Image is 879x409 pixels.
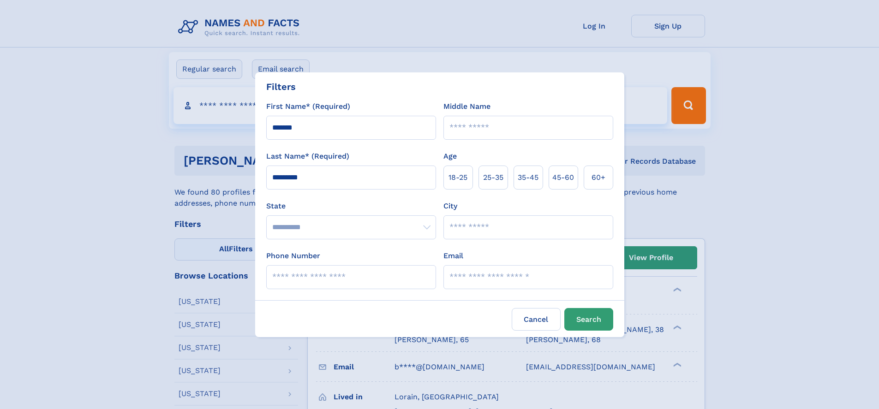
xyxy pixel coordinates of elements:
label: State [266,201,436,212]
label: Email [443,250,463,261]
div: Filters [266,80,296,94]
label: Age [443,151,457,162]
label: Last Name* (Required) [266,151,349,162]
label: Cancel [512,308,561,331]
label: First Name* (Required) [266,101,350,112]
span: 45‑60 [552,172,574,183]
label: Phone Number [266,250,320,261]
span: 18‑25 [448,172,467,183]
label: City [443,201,457,212]
span: 25‑35 [483,172,503,183]
button: Search [564,308,613,331]
label: Middle Name [443,101,490,112]
span: 35‑45 [518,172,538,183]
span: 60+ [592,172,605,183]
